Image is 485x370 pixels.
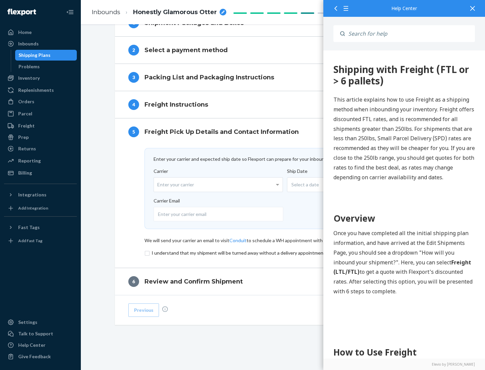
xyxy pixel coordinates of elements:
[18,75,40,81] div: Inventory
[133,8,217,17] span: Honestly Glamorous Otter
[128,276,139,287] div: 6
[15,50,77,61] a: Shipping Plans
[18,110,32,117] div: Parcel
[18,330,53,337] div: Talk to Support
[154,178,283,192] div: Enter your carrier
[4,155,77,166] a: Reporting
[287,168,421,197] label: Ship Date
[18,122,35,129] div: Freight
[4,168,77,178] a: Billing
[4,189,77,200] button: Integrations
[4,351,77,362] button: Give Feedback
[144,73,274,82] h4: Packing List and Packaging Instructions
[154,156,413,162] div: Enter your carrier and expected ship date so Flexport can prepare for your inbound .
[4,85,77,96] a: Replenishments
[144,100,208,109] h4: Freight Instructions
[18,40,39,47] div: Inbounds
[4,96,77,107] a: Orders
[333,6,475,11] div: Help Center
[18,319,37,326] div: Settings
[115,91,452,118] button: 4Freight Instructions
[229,237,247,243] a: Conduit
[115,268,452,295] button: 6Review and Confirm Shipment
[18,205,48,211] div: Add Integration
[4,143,77,154] a: Returns
[15,61,77,72] a: Problems
[10,178,152,246] p: Once you have completed all the initial shipping plan information, and have arrived at the Edit S...
[345,25,475,42] input: Search
[4,222,77,233] button: Fast Tags
[154,168,283,192] label: Carrier
[92,8,120,16] a: Inbounds
[4,38,77,49] a: Inbounds
[18,29,32,36] div: Home
[10,44,152,132] p: This article explains how to use Freight as a shipping method when inbounding your inventory. Fre...
[128,126,139,137] div: 5
[4,203,77,214] a: Add Integration
[18,342,45,348] div: Help Center
[10,161,152,175] h1: Overview
[115,64,452,91] button: 3Packing List and Packaging Instructions
[128,72,139,83] div: 3
[18,170,32,176] div: Billing
[18,353,51,360] div: Give Feedback
[10,315,152,327] h2: Step 1: Boxes and Labels
[18,87,54,94] div: Replenishments
[128,303,159,317] button: Previous
[144,127,299,136] h4: Freight Pick Up Details and Contact Information
[128,99,139,110] div: 4
[63,5,77,19] button: Close Navigation
[144,46,228,54] h4: Select a payment method
[18,145,36,152] div: Returns
[86,2,232,22] ol: breadcrumbs
[18,98,34,105] div: Orders
[115,118,452,145] button: 5Freight Pick Up Details and Contact Information
[154,197,409,221] label: Carrier Email
[4,235,77,246] a: Add Fast Tag
[19,52,51,59] div: Shipping Plans
[333,362,475,367] a: Elevio by [PERSON_NAME]
[291,181,319,188] span: Select a date
[18,157,41,164] div: Reporting
[154,207,283,221] input: Enter your carrier email
[18,134,29,141] div: Prep
[4,317,77,328] a: Settings
[4,108,77,119] a: Parcel
[115,37,452,64] button: 2Select a payment method
[128,45,139,55] div: 2
[4,132,77,143] a: Prep
[4,340,77,350] a: Help Center
[4,73,77,83] a: Inventory
[144,237,422,244] div: We will send your carrier an email to visit to schedule a WH appointment with Reference ASN / PO # .
[10,295,152,308] h1: How to Use Freight
[144,277,243,286] h4: Review and Confirm Shipment
[10,13,152,36] div: 360 Shipping with Freight (FTL or > 6 pallets)
[4,120,77,131] a: Freight
[4,328,77,339] a: Talk to Support
[19,63,40,70] div: Problems
[18,224,40,231] div: Fast Tags
[18,191,46,198] div: Integrations
[4,27,77,38] a: Home
[7,9,36,15] img: Flexport logo
[18,238,42,244] div: Add Fast Tag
